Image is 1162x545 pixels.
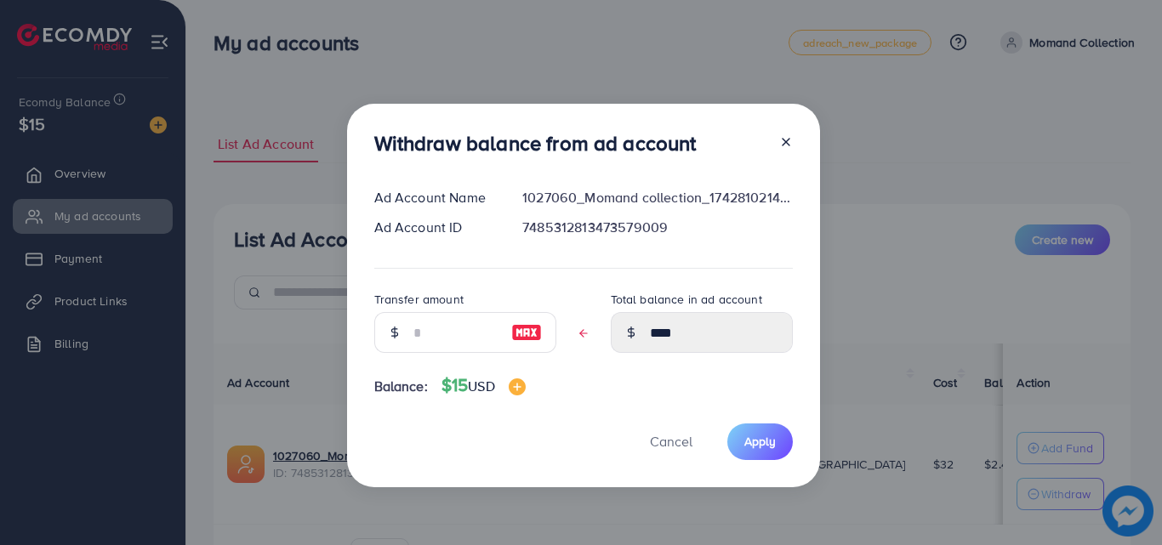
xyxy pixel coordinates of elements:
h4: $15 [441,375,526,396]
span: Balance: [374,377,428,396]
label: Transfer amount [374,291,464,308]
img: image [509,378,526,395]
span: USD [468,377,494,395]
label: Total balance in ad account [611,291,762,308]
div: 7485312813473579009 [509,218,806,237]
span: Cancel [650,432,692,451]
div: Ad Account ID [361,218,510,237]
div: 1027060_Momand collection_1742810214189 [509,188,806,207]
button: Apply [727,423,793,460]
img: image [511,322,542,343]
h3: Withdraw balance from ad account [374,131,697,156]
span: Apply [744,433,776,450]
div: Ad Account Name [361,188,510,207]
button: Cancel [629,423,714,460]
